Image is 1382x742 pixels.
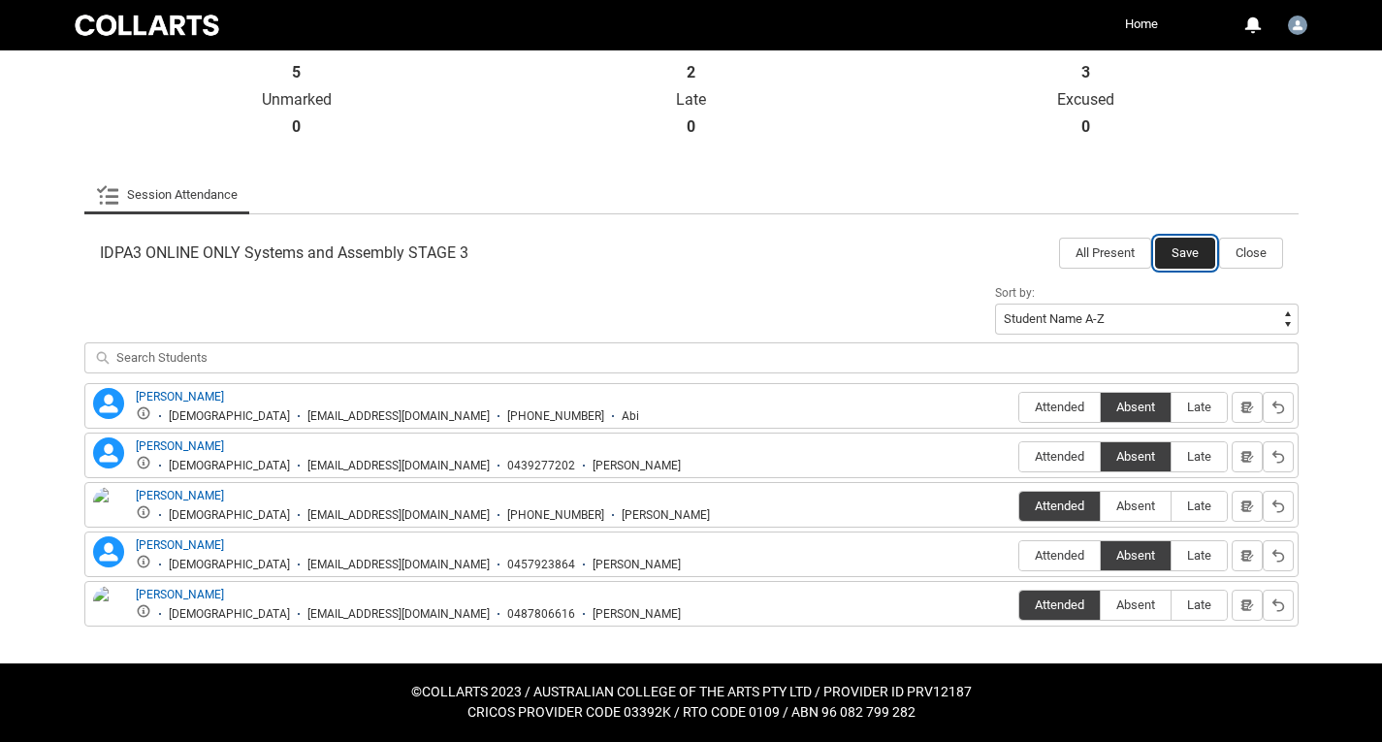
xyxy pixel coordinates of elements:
[169,409,290,424] div: [DEMOGRAPHIC_DATA]
[307,409,490,424] div: [EMAIL_ADDRESS][DOMAIN_NAME]
[507,558,575,572] div: 0457923864
[593,459,681,473] div: [PERSON_NAME]
[169,607,290,622] div: [DEMOGRAPHIC_DATA]
[1101,499,1171,513] span: Absent
[100,90,495,110] p: Unmarked
[1219,238,1283,269] button: Close
[307,459,490,473] div: [EMAIL_ADDRESS][DOMAIN_NAME]
[169,558,290,572] div: [DEMOGRAPHIC_DATA]
[136,390,224,403] a: [PERSON_NAME]
[292,117,301,137] strong: 0
[1263,491,1294,522] button: Reset
[1288,16,1307,35] img: Tom.Eames
[307,558,490,572] div: [EMAIL_ADDRESS][DOMAIN_NAME]
[1019,400,1100,414] span: Attended
[1232,540,1263,571] button: Notes
[995,286,1035,300] span: Sort by:
[1263,392,1294,423] button: Reset
[1120,10,1163,39] a: Home
[1232,441,1263,472] button: Notes
[1101,449,1171,464] span: Absent
[1081,117,1090,137] strong: 0
[1172,400,1227,414] span: Late
[93,487,124,530] img: Jasmin Marks
[1263,540,1294,571] button: Reset
[507,607,575,622] div: 0487806616
[307,508,490,523] div: [EMAIL_ADDRESS][DOMAIN_NAME]
[100,243,468,263] span: IDPA3 ONLINE ONLY Systems and Assembly STAGE 3
[507,459,575,473] div: 0439277202
[622,508,710,523] div: [PERSON_NAME]
[1232,590,1263,621] button: Notes
[93,586,124,629] img: Zoe Kinsella
[136,439,224,453] a: [PERSON_NAME]
[622,409,639,424] div: Abi
[169,459,290,473] div: [DEMOGRAPHIC_DATA]
[888,90,1283,110] p: Excused
[687,117,695,137] strong: 0
[169,508,290,523] div: [DEMOGRAPHIC_DATA]
[1059,238,1151,269] button: All Present
[1232,491,1263,522] button: Notes
[1019,449,1100,464] span: Attended
[136,538,224,552] a: [PERSON_NAME]
[136,588,224,601] a: [PERSON_NAME]
[1172,449,1227,464] span: Late
[1019,499,1100,513] span: Attended
[1172,597,1227,612] span: Late
[93,437,124,468] lightning-icon: Celeste Barker
[593,558,681,572] div: [PERSON_NAME]
[1155,238,1215,269] button: Save
[593,607,681,622] div: [PERSON_NAME]
[93,536,124,567] lightning-icon: Margot Nuske
[1019,548,1100,563] span: Attended
[494,90,888,110] p: Late
[1263,590,1294,621] button: Reset
[507,508,604,523] div: [PHONE_NUMBER]
[1101,597,1171,612] span: Absent
[1019,597,1100,612] span: Attended
[84,342,1299,373] input: Search Students
[507,409,604,424] div: [PHONE_NUMBER]
[1172,499,1227,513] span: Late
[1172,548,1227,563] span: Late
[84,176,249,214] li: Session Attendance
[136,489,224,502] a: [PERSON_NAME]
[1263,441,1294,472] button: Reset
[1081,63,1090,82] strong: 3
[307,607,490,622] div: [EMAIL_ADDRESS][DOMAIN_NAME]
[687,63,695,82] strong: 2
[1283,8,1312,39] button: User Profile Tom.Eames
[93,388,124,419] lightning-icon: Abirami Rajan
[1232,392,1263,423] button: Notes
[1101,548,1171,563] span: Absent
[1101,400,1171,414] span: Absent
[96,176,238,214] a: Session Attendance
[292,63,301,82] strong: 5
